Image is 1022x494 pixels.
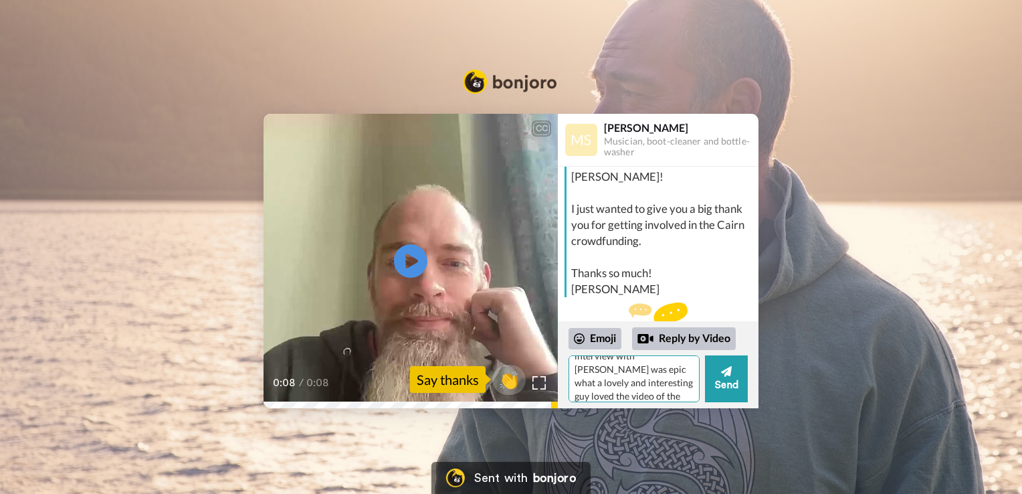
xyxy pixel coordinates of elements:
span: / [299,375,304,391]
div: Emoji [569,328,621,349]
div: Say thanks [410,366,486,393]
img: Bonjoro Logo [463,70,556,94]
button: 👏 [492,365,526,395]
div: Reply by Video [632,327,736,350]
img: Profile Image [565,124,597,156]
div: [PERSON_NAME] [604,121,758,134]
span: 0:08 [306,375,330,391]
div: Reply by Video [637,331,653,347]
span: 👏 [492,369,526,390]
div: Send [PERSON_NAME] a reply. [558,303,758,351]
img: Full screen [532,376,546,390]
button: Send [705,355,748,402]
div: Hey [PERSON_NAME] and [PERSON_NAME]! I just wanted to give you a big thank you for getting involv... [571,153,755,297]
div: Musician, boot-cleaner and bottle-washer [604,136,758,159]
textarea: 👍👍[PERSON_NAME] you are very welcome really enjoyed the evening and the interview with [PERSON_NA... [569,355,700,402]
div: CC [533,122,550,135]
span: 0:08 [273,375,296,391]
img: message.svg [629,303,688,329]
